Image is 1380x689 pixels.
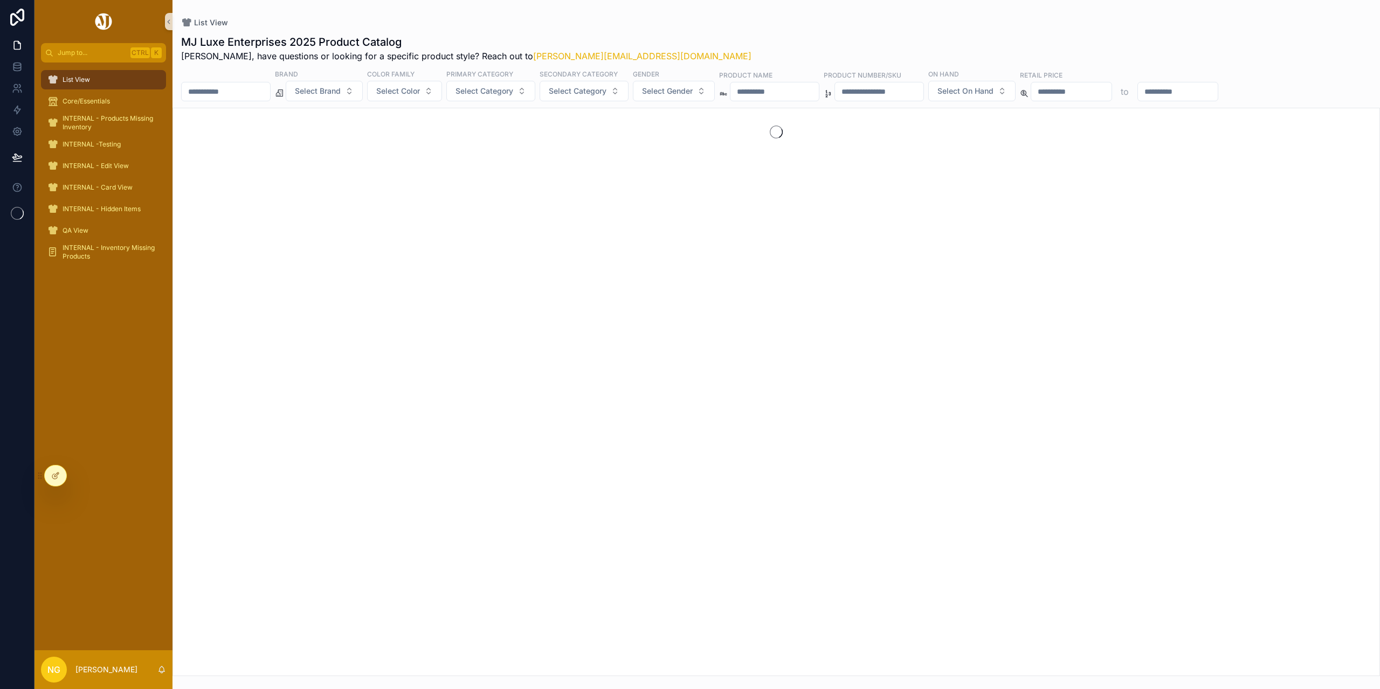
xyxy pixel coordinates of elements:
[456,86,513,96] span: Select Category
[63,162,129,170] span: INTERNAL - Edit View
[41,92,166,111] a: Core/Essentials
[41,113,166,133] a: INTERNAL - Products Missing Inventory
[41,242,166,262] a: INTERNAL - Inventory Missing Products
[41,178,166,197] a: INTERNAL - Card View
[41,156,166,176] a: INTERNAL - Edit View
[130,47,150,58] span: Ctrl
[181,50,751,62] span: [PERSON_NAME], have questions or looking for a specific product style? Reach out to
[63,75,90,84] span: List View
[1020,70,1062,80] label: Retail Price
[295,86,341,96] span: Select Brand
[367,81,442,101] button: Select Button
[937,86,993,96] span: Select On Hand
[181,17,228,28] a: List View
[41,199,166,219] a: INTERNAL - Hidden Items
[75,664,137,675] p: [PERSON_NAME]
[47,663,60,676] span: NG
[93,13,114,30] img: App logo
[540,81,629,101] button: Select Button
[58,48,126,57] span: Jump to...
[152,48,161,57] span: K
[633,69,659,79] label: Gender
[719,70,772,80] label: Product Name
[41,221,166,240] a: QA View
[446,69,513,79] label: Primary Category
[63,97,110,106] span: Core/Essentials
[286,81,363,101] button: Select Button
[275,69,298,79] label: Brand
[824,70,901,80] label: Product Number/SKU
[1121,85,1129,98] p: to
[181,34,751,50] h1: MJ Luxe Enterprises 2025 Product Catalog
[376,86,420,96] span: Select Color
[446,81,535,101] button: Select Button
[928,69,959,79] label: On Hand
[540,69,618,79] label: Secondary Category
[63,183,133,192] span: INTERNAL - Card View
[34,62,172,276] div: scrollable content
[63,114,155,131] span: INTERNAL - Products Missing Inventory
[41,70,166,89] a: List View
[194,17,228,28] span: List View
[63,226,88,235] span: QA View
[533,51,751,61] a: [PERSON_NAME][EMAIL_ADDRESS][DOMAIN_NAME]
[633,81,715,101] button: Select Button
[63,140,121,149] span: INTERNAL -Testing
[928,81,1016,101] button: Select Button
[549,86,606,96] span: Select Category
[63,243,155,261] span: INTERNAL - Inventory Missing Products
[63,205,141,213] span: INTERNAL - Hidden Items
[41,135,166,154] a: INTERNAL -Testing
[41,43,166,62] button: Jump to...CtrlK
[642,86,693,96] span: Select Gender
[367,69,415,79] label: Color Family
